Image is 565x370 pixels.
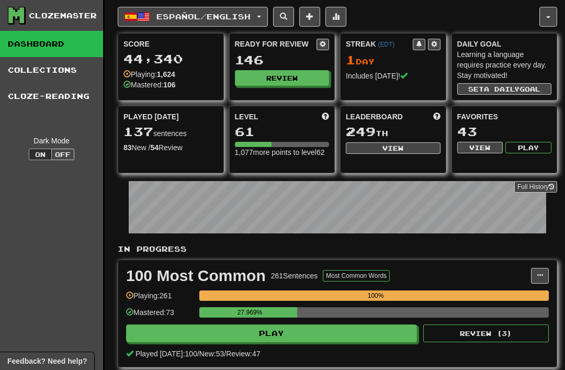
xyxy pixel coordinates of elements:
[150,143,159,152] strong: 54
[123,52,218,65] div: 44,340
[514,181,557,193] a: Full History
[378,41,394,48] a: (EDT)
[433,111,440,122] span: This week in points, UTC
[226,350,260,358] span: Review: 47
[346,71,440,81] div: Includes [DATE]!
[299,7,320,27] button: Add sentence to collection
[457,125,552,138] div: 43
[8,136,95,146] div: Dark Mode
[123,143,132,152] strong: 83
[346,125,440,139] div: th
[325,7,346,27] button: More stats
[123,125,218,139] div: sentences
[199,350,224,358] span: New: 53
[423,324,549,342] button: Review (3)
[457,111,552,122] div: Favorites
[235,53,330,66] div: 146
[123,39,218,49] div: Score
[202,307,297,318] div: 27.969%
[126,268,266,284] div: 100 Most Common
[505,142,551,153] button: Play
[123,124,153,139] span: 137
[163,81,175,89] strong: 106
[7,356,87,366] span: Open feedback widget
[123,69,175,80] div: Playing:
[224,350,226,358] span: /
[346,142,440,154] button: View
[202,290,549,301] div: 100%
[346,39,413,49] div: Streak
[51,149,74,160] button: Off
[346,111,403,122] span: Leaderboard
[323,270,390,282] button: Most Common Words
[273,7,294,27] button: Search sentences
[457,49,552,81] div: Learning a language requires practice every day. Stay motivated!
[126,290,194,308] div: Playing: 261
[235,147,330,158] div: 1,077 more points to level 62
[123,111,179,122] span: Played [DATE]
[126,324,417,342] button: Play
[457,142,503,153] button: View
[118,7,268,27] button: Español/English
[29,149,52,160] button: On
[484,85,519,93] span: a daily
[346,52,356,67] span: 1
[235,39,317,49] div: Ready for Review
[157,70,175,79] strong: 1,624
[322,111,329,122] span: Score more points to level up
[118,244,557,254] p: In Progress
[235,70,330,86] button: Review
[123,80,176,90] div: Mastered:
[126,307,194,324] div: Mastered: 73
[156,12,251,21] span: Español / English
[235,125,330,138] div: 61
[457,83,552,95] button: Seta dailygoal
[457,39,552,49] div: Daily Goal
[235,111,258,122] span: Level
[346,124,376,139] span: 249
[197,350,199,358] span: /
[135,350,197,358] span: Played [DATE]: 100
[346,53,440,67] div: Day
[123,142,218,153] div: New / Review
[29,10,97,21] div: Clozemaster
[271,271,318,281] div: 261 Sentences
